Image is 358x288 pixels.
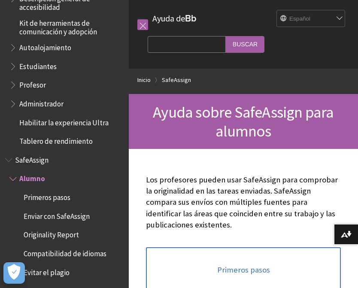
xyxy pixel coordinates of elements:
span: Profesor [19,78,46,89]
span: Administrador [19,97,64,108]
span: Primeros pasos [24,190,70,202]
span: Enviar con SafeAssign [24,209,90,221]
span: Estudiantes [19,59,57,71]
button: Abrir preferencias [3,262,25,284]
span: Compatibilidad de idiomas [24,246,106,258]
a: Inicio [137,75,151,85]
span: Tablero de rendimiento [19,134,93,146]
select: Site Language Selector [277,10,346,27]
span: Originality Report [24,228,79,239]
span: Ayuda sobre SafeAssign para alumnos [153,102,334,141]
a: Ayuda deBb [152,13,197,24]
span: Autoalojamiento [19,40,71,52]
span: Alumno [19,172,45,183]
p: Los profesores pueden usar SafeAssign para comprobar la originalidad en las tareas enviadas. Safe... [146,174,341,230]
span: Habilitar la experiencia Ultra [19,115,109,127]
input: Buscar [226,36,264,53]
strong: Bb [185,13,197,24]
a: SafeAssign [162,75,191,85]
span: Kit de herramientas de comunicación y adopción [19,16,123,36]
span: Evitar el plagio [24,265,70,277]
span: SafeAssign [15,153,49,164]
